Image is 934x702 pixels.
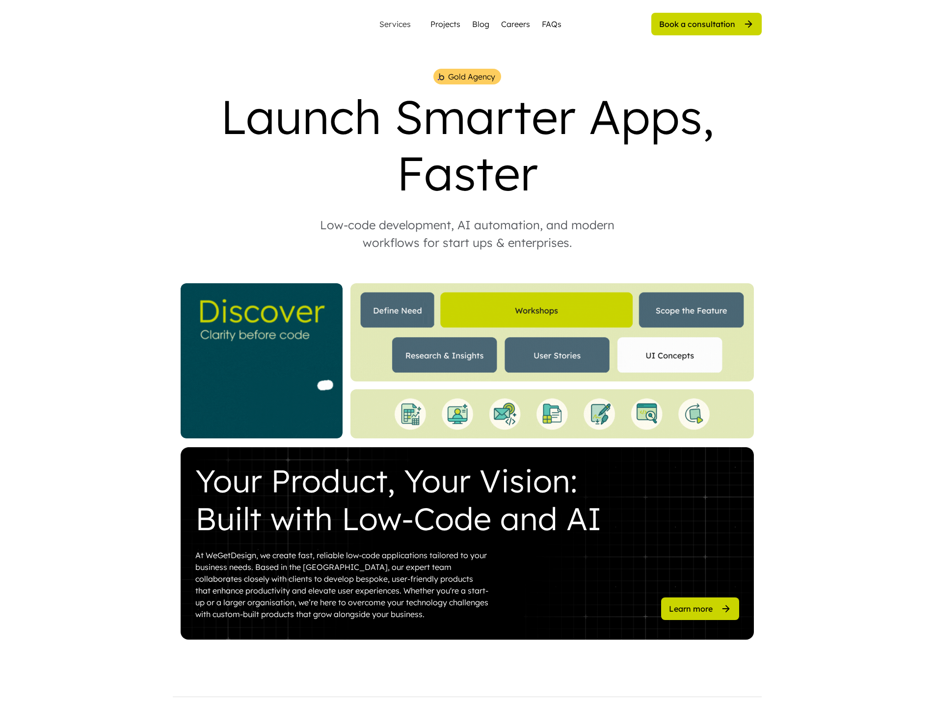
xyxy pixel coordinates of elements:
[173,88,762,201] div: Launch Smarter Apps, Faster
[437,72,445,81] img: bubble%201.png
[430,18,460,30] a: Projects
[195,462,617,538] div: Your Product, Your Vision: Built with Low-Code and AI
[181,283,343,438] img: _Website%20Square%20V2%20%282%29.gif
[669,603,713,614] div: Learn more
[550,656,609,680] img: yH5BAEAAAAALAAAAAABAAEAAAIBRAA7
[703,656,752,679] img: yH5BAEAAAAALAAAAAABAAEAAAIBRAA7
[352,659,455,678] img: yH5BAEAAAAALAAAAAABAAEAAAIBRAA7
[173,12,283,36] img: yH5BAEAAAAALAAAAAABAAEAAAIBRAA7
[501,18,530,30] a: Careers
[542,18,561,30] a: FAQs
[350,283,754,381] img: Website%20Landing%20%284%29.gif
[472,18,489,30] a: Blog
[375,20,415,28] div: Services
[195,549,490,620] div: At WeGetDesign, we create fast, reliable low-code applications tailored to your business needs. B...
[350,389,754,438] img: Bottom%20Landing%20%281%29.gif
[659,19,735,29] div: Book a consultation
[183,657,258,679] img: yH5BAEAAAAALAAAAAABAAEAAAIBRAA7
[448,71,495,82] div: Gold Agency
[300,216,634,251] div: Low-code development, AI automation, and modern workflows for start ups & enterprises.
